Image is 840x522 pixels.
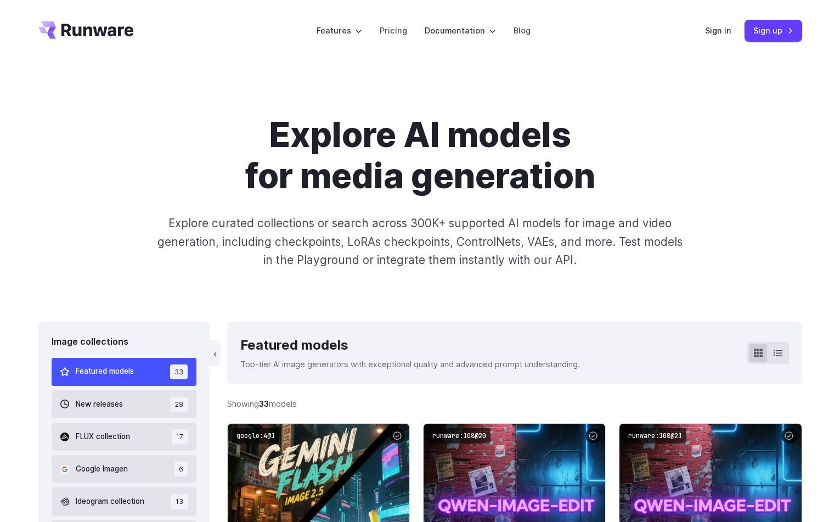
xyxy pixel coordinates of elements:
[76,463,128,475] span: Google Imagen
[705,24,731,37] a: Sign in
[380,24,407,37] a: Pricing
[428,428,491,444] code: runware:108@20
[624,428,686,444] code: runware:108@21
[52,487,197,515] button: Ideogram collection 13
[317,24,362,37] label: Features
[171,494,188,509] span: 13
[76,366,134,378] span: Featured models
[76,398,123,411] span: New releases
[227,397,297,410] div: Showing models
[52,455,197,483] button: Google Imagen 6
[38,21,134,39] a: Go to /
[115,114,726,197] h1: Explore AI models for media generation
[76,496,144,508] span: Ideogram collection
[172,429,188,444] span: 17
[514,24,531,37] a: Blog
[240,358,580,371] p: Top-tier AI image generators with exceptional quality and advanced prompt understanding.
[425,24,496,37] label: Documentation
[174,462,188,476] span: 6
[232,428,279,444] code: google:4@1
[76,431,130,443] span: FLUX collection
[170,364,188,379] span: 33
[52,390,197,418] button: New releases 28
[210,340,221,366] button: ‹
[171,397,188,412] span: 28
[745,20,802,41] a: Sign up
[240,335,580,356] div: Featured models
[52,358,197,386] button: Featured models 33
[52,423,197,451] button: FLUX collection 17
[259,399,269,408] strong: 33
[52,335,197,349] div: Image collections
[153,214,687,269] p: Explore curated collections or search across 300K+ supported AI models for image and video genera...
